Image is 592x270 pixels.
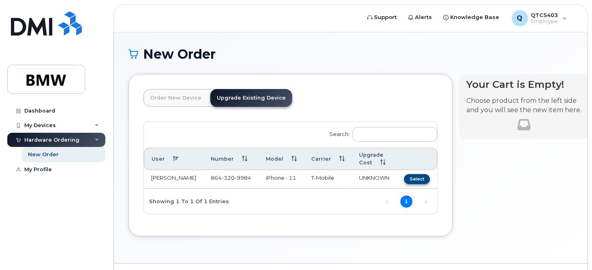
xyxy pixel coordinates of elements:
h1: New Order [128,47,573,61]
button: Select [404,174,430,184]
th: Model: activate to sort column ascending [259,148,304,170]
th: User: activate to sort column descending [144,148,203,170]
a: Order New Device [143,89,208,107]
span: UNKNOWN [359,174,389,181]
a: Upgrade Existing Device [210,89,292,107]
h4: Your Cart is Empty! [466,79,581,90]
div: Showing 1 to 1 of 1 entries [144,194,229,208]
a: Previous [381,196,393,208]
span: 864 [211,174,251,181]
a: 1 [400,196,412,208]
a: Next [420,196,432,208]
input: Search: [353,127,437,142]
iframe: Messenger Launcher [557,235,586,264]
th: Upgrade Cost: activate to sort column ascending [352,148,397,170]
span: 320 [222,174,235,181]
td: T-Mobile [304,170,352,189]
td: [PERSON_NAME] [144,170,203,189]
td: iPhone - 11 [259,170,304,189]
p: Choose product from the left side and you will see the new item here. [466,96,581,115]
span: 9984 [235,174,251,181]
th: Number: activate to sort column ascending [203,148,259,170]
th: Carrier: activate to sort column ascending [304,148,352,170]
label: Search: [324,122,437,145]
